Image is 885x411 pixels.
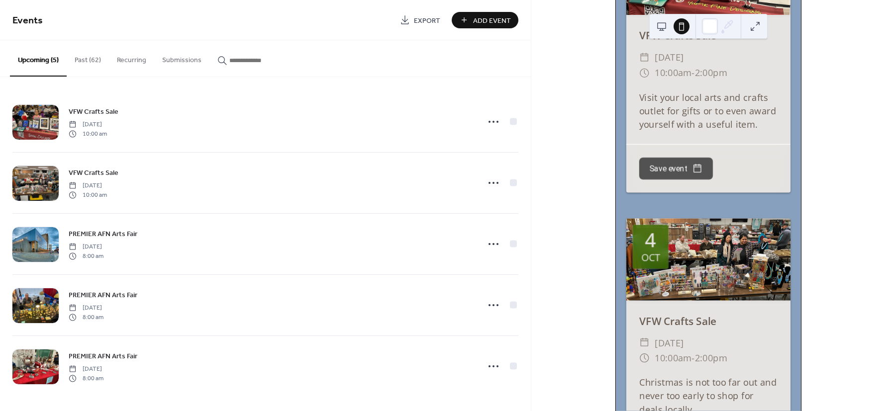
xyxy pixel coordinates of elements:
[639,50,650,65] div: ​
[626,28,790,43] div: VFW Crafts Sale
[393,12,448,28] a: Export
[69,190,107,199] span: 10:00 am
[639,350,650,366] div: ​
[69,351,137,362] span: PREMIER AFN Arts Fair
[69,107,118,117] span: VFW Crafts Sale
[69,290,137,301] span: PREMIER AFN Arts Fair
[69,289,137,301] a: PREMIER AFN Arts Fair
[69,229,137,240] span: PREMIER AFN Arts Fair
[639,335,650,350] div: ​
[626,313,790,329] div: VFW Crafts Sale
[154,40,209,76] button: Submissions
[69,106,118,117] a: VFW Crafts Sale
[69,181,107,190] span: [DATE]
[69,365,103,374] span: [DATE]
[645,231,656,250] div: 4
[694,350,727,366] span: 2:00pm
[69,120,107,129] span: [DATE]
[414,15,440,26] span: Export
[655,50,684,65] span: [DATE]
[10,40,67,77] button: Upcoming (5)
[452,12,518,28] button: Add Event
[639,65,650,81] div: ​
[473,15,511,26] span: Add Event
[67,40,109,76] button: Past (62)
[69,129,107,138] span: 10:00 am
[626,90,790,131] div: Visit your local arts and crafts outlet for gifts or to even award yourself with a useful item.
[69,167,118,178] a: VFW Crafts Sale
[655,350,691,366] span: 10:00am
[69,243,103,251] span: [DATE]
[69,350,137,362] a: PREMIER AFN Arts Fair
[109,40,154,76] button: Recurring
[69,304,103,313] span: [DATE]
[694,65,727,81] span: 2:00pm
[69,168,118,178] span: VFW Crafts Sale
[69,313,103,322] span: 8:00 am
[69,374,103,383] span: 8:00 am
[69,228,137,240] a: PREMIER AFN Arts Fair
[641,253,660,263] div: Oct
[69,251,103,260] span: 8:00 am
[691,65,695,81] span: -
[655,65,691,81] span: 10:00am
[639,158,713,179] button: Save event
[12,11,43,30] span: Events
[691,350,695,366] span: -
[655,335,684,350] span: [DATE]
